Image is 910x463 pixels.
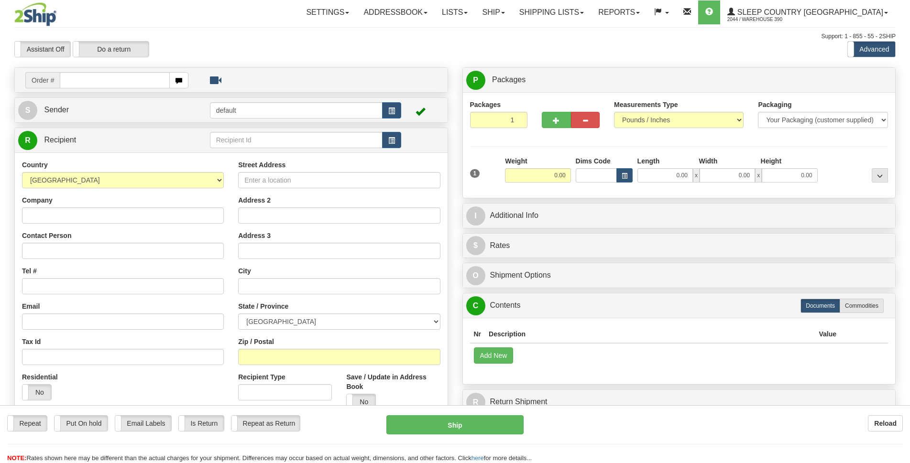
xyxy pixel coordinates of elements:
[485,325,815,343] th: Description
[386,415,524,434] button: Ship
[238,172,440,188] input: Enter a location
[14,2,56,26] img: logo2044.jpg
[591,0,647,24] a: Reports
[18,131,37,150] span: R
[466,236,892,256] a: $Rates
[466,296,485,315] span: C
[755,168,762,183] span: x
[238,301,288,311] label: State / Province
[238,160,285,170] label: Street Address
[512,0,591,24] a: Shipping lists
[800,299,840,313] label: Documents
[22,372,58,382] label: Residential
[73,42,149,57] label: Do a return
[347,394,375,409] label: No
[22,385,51,400] label: No
[868,415,903,431] button: Reload
[15,42,70,57] label: Assistant Off
[179,416,224,431] label: Is Return
[475,0,512,24] a: Ship
[637,156,660,166] label: Length
[492,75,526,84] span: Packages
[238,266,251,276] label: City
[888,183,909,280] iframe: chat widget
[55,416,108,431] label: Put On hold
[8,416,47,431] label: Repeat
[848,42,895,57] label: Advanced
[735,8,883,16] span: Sleep Country [GEOGRAPHIC_DATA]
[299,0,356,24] a: Settings
[7,454,26,462] span: NOTE:
[466,206,892,226] a: IAdditional Info
[720,0,895,24] a: Sleep Country [GEOGRAPHIC_DATA] 2044 / Warehouse 390
[210,102,383,118] input: Sender Id
[758,100,791,109] label: Packaging
[238,337,274,346] label: Zip / Postal
[44,106,69,114] span: Sender
[761,156,782,166] label: Height
[115,416,171,431] label: Email Labels
[470,100,501,109] label: Packages
[210,132,383,148] input: Recipient Id
[238,231,271,240] label: Address 3
[470,325,485,343] th: Nr
[466,266,892,285] a: OShipment Options
[840,299,884,313] label: Commodities
[815,325,840,343] th: Value
[471,454,484,462] a: here
[22,337,41,346] label: Tax Id
[474,347,514,364] button: Add New
[466,296,892,315] a: CContents
[44,136,76,144] span: Recipient
[874,420,897,427] b: Reload
[231,416,300,431] label: Repeat as Return
[22,231,71,240] label: Contact Person
[14,32,896,41] div: Support: 1 - 855 - 55 - 2SHIP
[727,15,799,24] span: 2044 / Warehouse 390
[699,156,718,166] label: Width
[238,372,285,382] label: Recipient Type
[466,206,485,226] span: I
[466,70,892,90] a: P Packages
[356,0,435,24] a: Addressbook
[505,156,527,166] label: Weight
[693,168,700,183] span: x
[466,266,485,285] span: O
[466,393,485,412] span: R
[18,130,188,150] a: R Recipient
[576,156,611,166] label: Dims Code
[238,195,271,205] label: Address 2
[18,101,37,120] span: S
[466,71,485,90] span: P
[18,100,210,120] a: S Sender
[22,195,53,205] label: Company
[466,392,892,412] a: RReturn Shipment
[346,372,440,391] label: Save / Update in Address Book
[872,168,888,183] div: ...
[22,160,48,170] label: Country
[25,72,60,88] span: Order #
[614,100,678,109] label: Measurements Type
[22,301,40,311] label: Email
[435,0,475,24] a: Lists
[466,236,485,255] span: $
[470,169,480,178] span: 1
[22,266,37,276] label: Tel #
